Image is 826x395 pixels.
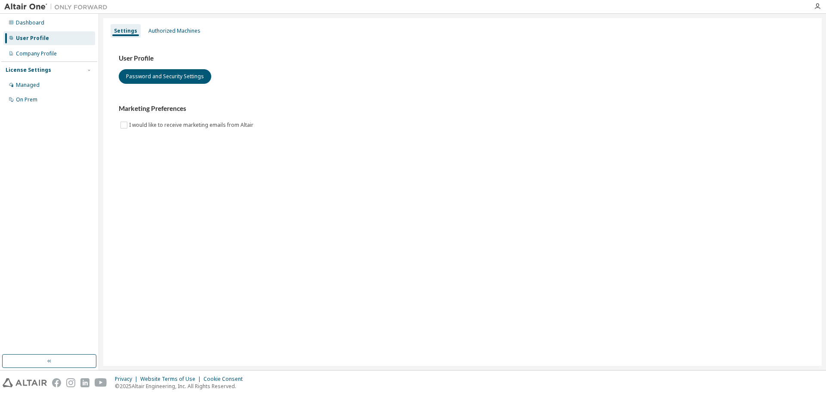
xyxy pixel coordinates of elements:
div: Authorized Machines [148,28,200,34]
div: Website Terms of Use [140,376,203,383]
div: User Profile [16,35,49,42]
button: Password and Security Settings [119,69,211,84]
div: License Settings [6,67,51,73]
h3: Marketing Preferences [119,104,806,113]
img: Altair One [4,3,112,11]
div: Company Profile [16,50,57,57]
div: Managed [16,82,40,89]
img: facebook.svg [52,378,61,387]
div: Dashboard [16,19,44,26]
img: youtube.svg [95,378,107,387]
div: On Prem [16,96,37,103]
img: instagram.svg [66,378,75,387]
label: I would like to receive marketing emails from Altair [129,120,255,130]
div: Settings [114,28,137,34]
h3: User Profile [119,54,806,63]
div: Privacy [115,376,140,383]
img: altair_logo.svg [3,378,47,387]
div: Cookie Consent [203,376,248,383]
img: linkedin.svg [80,378,89,387]
p: © 2025 Altair Engineering, Inc. All Rights Reserved. [115,383,248,390]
